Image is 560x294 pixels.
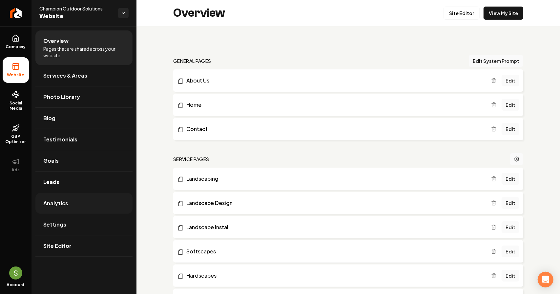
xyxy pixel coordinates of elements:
[177,248,491,255] a: Softscapes
[43,221,66,229] span: Settings
[3,152,29,178] button: Ads
[43,46,125,59] span: Pages that are shared across your website.
[43,37,69,45] span: Overview
[3,29,29,55] a: Company
[7,282,25,287] span: Account
[35,235,133,256] a: Site Editor
[177,101,491,109] a: Home
[43,93,80,101] span: Photo Library
[177,223,491,231] a: Landscape Install
[9,266,22,280] button: Open user button
[177,175,491,183] a: Landscaping
[39,12,113,21] span: Website
[43,157,59,165] span: Goals
[43,114,55,122] span: Blog
[43,136,77,143] span: Testimonials
[469,55,523,67] button: Edit System Prompt
[35,150,133,171] a: Goals
[35,65,133,86] a: Services & Areas
[502,197,519,209] a: Edit
[3,134,29,144] span: GBP Optimizer
[444,7,480,20] a: Site Editor
[39,5,113,12] span: Champion Outdoor Solutions
[3,119,29,150] a: GBP Optimizer
[177,125,491,133] a: Contact
[502,123,519,135] a: Edit
[43,242,72,250] span: Site Editor
[43,199,68,207] span: Analytics
[35,108,133,129] a: Blog
[502,173,519,185] a: Edit
[35,129,133,150] a: Testimonials
[3,85,29,116] a: Social Media
[3,101,29,111] span: Social Media
[502,99,519,111] a: Edit
[35,193,133,214] a: Analytics
[35,214,133,235] a: Settings
[3,44,29,49] span: Company
[35,86,133,107] a: Photo Library
[502,270,519,282] a: Edit
[502,221,519,233] a: Edit
[10,8,22,18] img: Rebolt Logo
[173,58,211,64] h2: general pages
[173,156,209,162] h2: Service Pages
[177,199,491,207] a: Landscape Design
[502,246,519,257] a: Edit
[177,77,491,84] a: About Us
[9,266,22,280] img: Sales Champion
[35,172,133,193] a: Leads
[538,272,553,287] div: Open Intercom Messenger
[502,75,519,86] a: Edit
[484,7,523,20] a: View My Site
[9,167,23,173] span: Ads
[173,7,225,20] h2: Overview
[43,178,59,186] span: Leads
[43,72,87,80] span: Services & Areas
[5,72,27,78] span: Website
[177,272,491,280] a: Hardscapes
